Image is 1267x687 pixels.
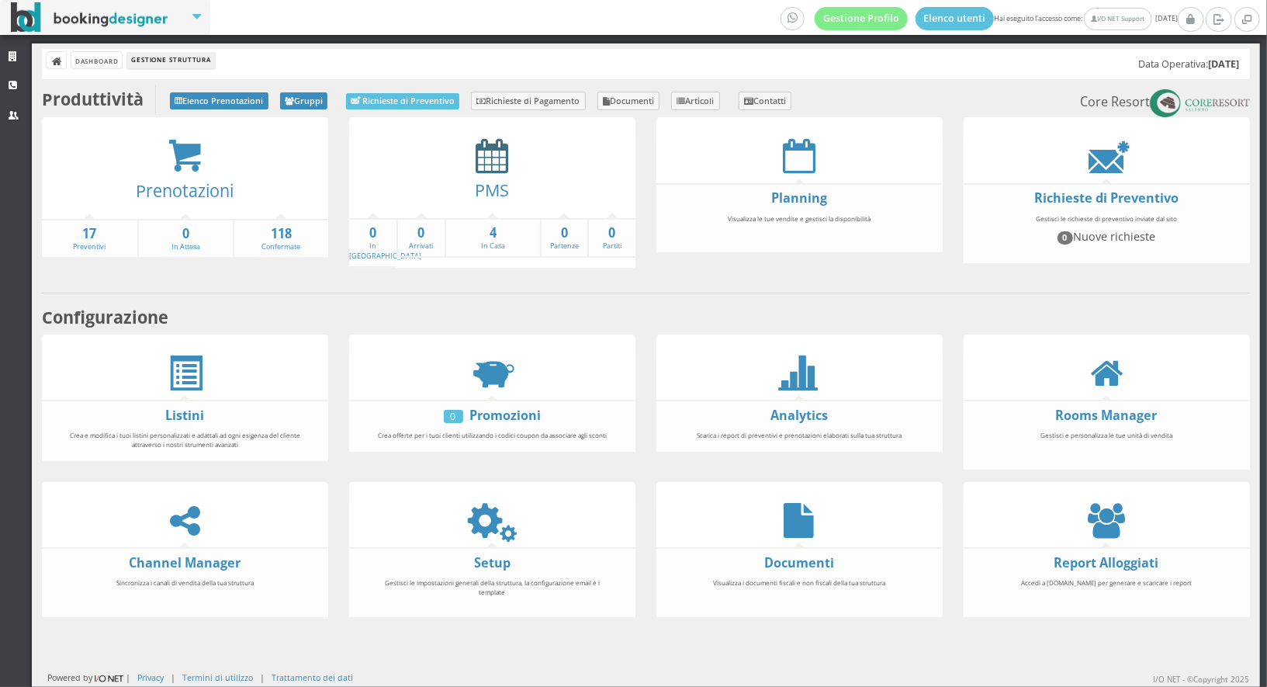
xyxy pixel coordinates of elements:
a: Privacy [137,671,164,683]
a: Promozioni [469,407,541,424]
a: Setup [474,554,511,571]
a: Planning [771,189,827,206]
a: Termini di utilizzo [182,671,253,683]
strong: 17 [42,225,137,243]
a: Gruppi [280,92,328,109]
b: Produttività [42,88,144,110]
a: Richieste di Pagamento [471,92,586,110]
a: 0Partiti [589,224,635,252]
a: Dashboard [71,52,122,68]
b: Configurazione [42,306,168,328]
a: I/O NET Support [1084,8,1151,30]
div: | [260,671,265,683]
div: Gestisci le impostazioni generali della struttura, la configurazione email e i template [366,571,618,612]
a: Richieste di Preventivo [346,93,459,109]
a: 17Preventivi [42,225,137,252]
div: 0 [444,410,463,423]
a: Report Alloggiati [1054,554,1159,571]
span: 0 [1058,231,1073,244]
h4: Nuove richieste [988,230,1225,244]
a: 118Confermate [234,225,328,252]
div: Visualizza i documenti fiscali e non fiscali della tua struttura [673,571,925,612]
a: Documenti [597,92,660,110]
a: Listini [165,407,204,424]
a: Documenti [764,554,834,571]
div: | [171,671,175,683]
div: Powered by | [47,671,130,685]
a: Richieste di Preventivo [1034,189,1179,206]
a: 4In Casa [446,224,540,252]
a: Elenco utenti [916,7,995,30]
strong: 0 [139,225,233,243]
a: 0Arrivati [398,224,444,252]
a: Articoli [671,92,720,110]
strong: 0 [542,224,587,242]
strong: 118 [234,225,328,243]
img: ionet_small_logo.png [92,672,126,685]
span: Hai eseguito l'accesso come: [DATE] [781,7,1178,30]
b: [DATE] [1208,57,1239,71]
div: Crea e modifica i tuoi listini personalizzati e adattali ad ogni esigenza del cliente attraverso ... [59,424,310,456]
div: Crea offerte per i tuoi clienti utilizzando i codici coupon da associare agli sconti [366,424,618,447]
a: Prenotazioni [136,179,234,202]
a: PMS [475,179,509,201]
div: Scarica i report di preventivi e prenotazioni elaborati sulla tua struttura [673,424,925,447]
img: 79847550280511ef85c202530e058c07.png [1150,89,1249,117]
a: Contatti [739,92,792,110]
div: Sincronizza i canali di vendita della tua struttura [59,571,310,612]
a: 0Partenze [542,224,587,252]
h5: Data Operativa: [1138,58,1239,70]
strong: 0 [398,224,444,242]
a: Trattamento dei dati [272,671,353,683]
a: Analytics [770,407,828,424]
strong: 4 [446,224,540,242]
div: Visualizza le tue vendite e gestisci la disponibilità [673,207,925,248]
a: Elenco Prenotazioni [170,92,268,109]
strong: 0 [589,224,635,242]
small: Core Resort [1080,89,1249,117]
a: Channel Manager [129,554,241,571]
a: Rooms Manager [1056,407,1158,424]
div: Gestisci le richieste di preventivo inviate dal sito [981,207,1232,258]
div: Gestisci e personalizza le tue unità di vendita [981,424,1232,465]
strong: 0 [349,224,396,242]
img: BookingDesigner.com [11,2,168,33]
li: Gestione Struttura [127,52,214,69]
a: Gestione Profilo [815,7,908,30]
a: 0In [GEOGRAPHIC_DATA] [349,224,421,261]
a: 0In Attesa [139,225,233,252]
div: Accedi a [DOMAIN_NAME] per generare e scaricare i report [981,571,1232,612]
